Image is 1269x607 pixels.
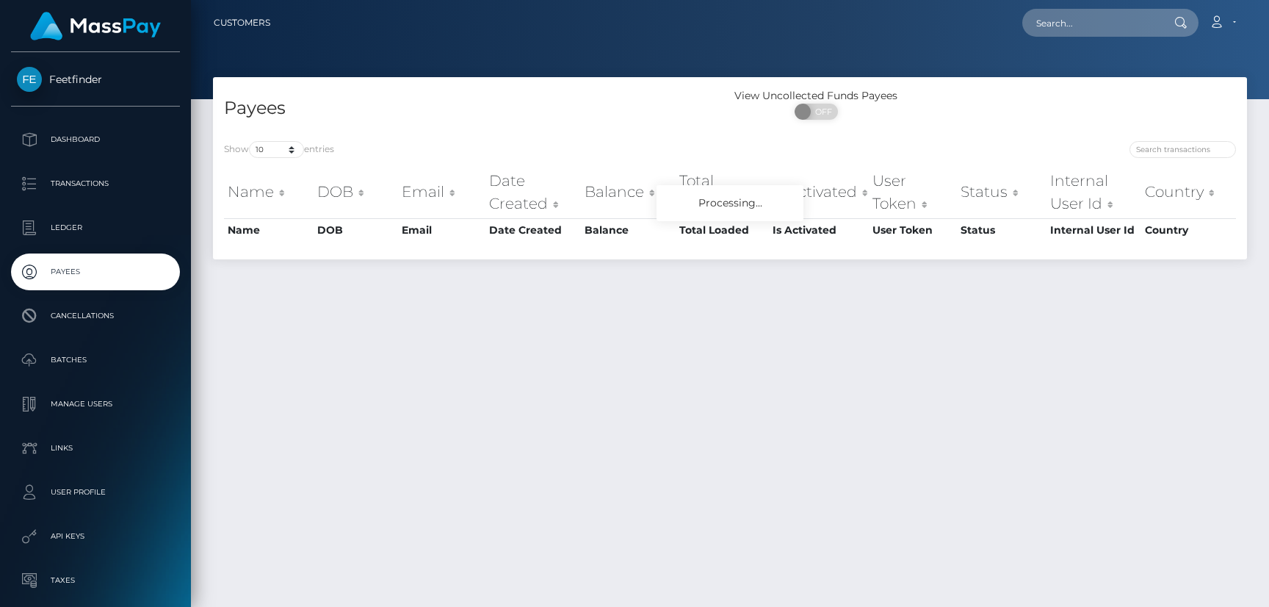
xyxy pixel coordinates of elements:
[769,218,868,242] th: Is Activated
[398,166,485,218] th: Email
[803,104,839,120] span: OFF
[17,437,174,459] p: Links
[249,141,304,158] select: Showentries
[1141,218,1236,242] th: Country
[11,430,180,467] a: Links
[224,166,314,218] th: Name
[957,218,1046,242] th: Status
[398,218,485,242] th: Email
[1022,9,1160,37] input: Search...
[769,166,868,218] th: Is Activated
[11,73,180,86] span: Feetfinder
[11,121,180,158] a: Dashboard
[11,342,180,378] a: Batches
[11,254,180,290] a: Payees
[676,166,769,218] th: Total Loaded
[214,7,270,38] a: Customers
[17,305,174,327] p: Cancellations
[869,166,957,218] th: User Token
[314,166,398,218] th: DOB
[17,481,174,503] p: User Profile
[224,141,334,158] label: Show entries
[17,173,174,195] p: Transactions
[17,261,174,283] p: Payees
[11,386,180,423] a: Manage Users
[11,298,180,334] a: Cancellations
[17,67,42,92] img: Feetfinder
[581,218,676,242] th: Balance
[957,166,1046,218] th: Status
[581,166,676,218] th: Balance
[657,185,803,221] div: Processing...
[17,129,174,151] p: Dashboard
[11,165,180,202] a: Transactions
[11,209,180,246] a: Ledger
[1046,166,1141,218] th: Internal User Id
[1141,166,1236,218] th: Country
[11,518,180,555] a: API Keys
[730,88,903,104] div: View Uncollected Funds Payees
[224,96,719,121] h4: Payees
[869,218,957,242] th: User Token
[30,12,161,40] img: MassPay Logo
[11,474,180,511] a: User Profile
[676,218,769,242] th: Total Loaded
[1129,141,1236,158] input: Search transactions
[11,562,180,599] a: Taxes
[17,393,174,415] p: Manage Users
[17,570,174,592] p: Taxes
[17,525,174,547] p: API Keys
[314,218,398,242] th: DOB
[224,218,314,242] th: Name
[485,218,580,242] th: Date Created
[17,217,174,239] p: Ledger
[485,166,580,218] th: Date Created
[17,349,174,371] p: Batches
[1046,218,1141,242] th: Internal User Id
